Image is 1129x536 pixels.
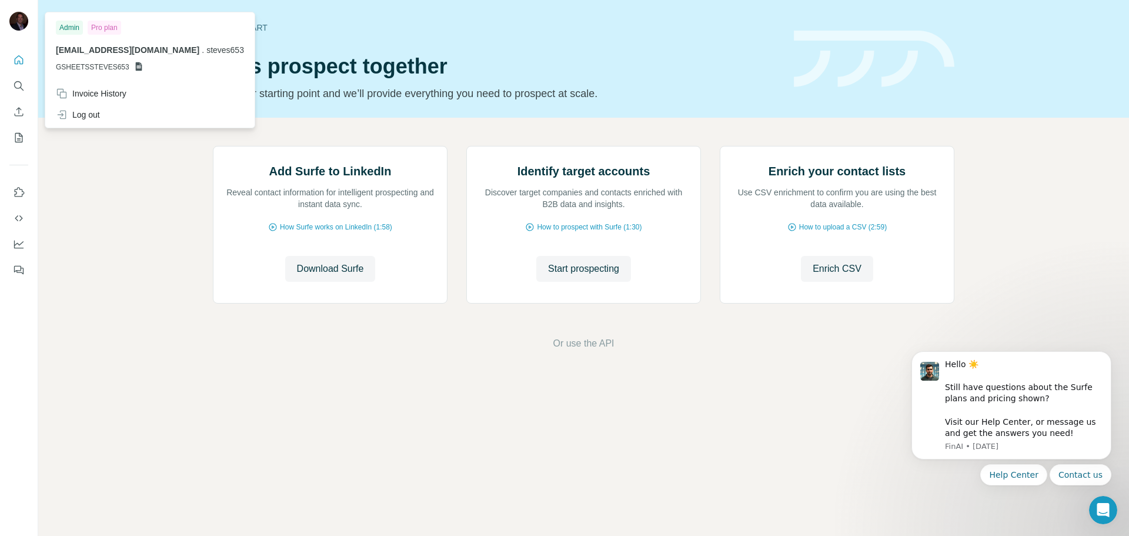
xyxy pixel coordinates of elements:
div: Log out [56,109,100,121]
button: Quick start [9,49,28,71]
span: Enrich CSV [813,262,861,276]
button: My lists [9,127,28,148]
h2: Add Surfe to LinkedIn [269,163,392,179]
span: Download Surfe [297,262,364,276]
span: . [202,45,204,55]
span: How Surfe works on LinkedIn (1:58) [280,222,392,232]
div: Invoice History [56,88,126,99]
p: Reveal contact information for intelligent prospecting and instant data sync. [225,187,435,210]
button: Use Surfe on LinkedIn [9,182,28,203]
div: Pro plan [88,21,121,35]
button: Enrich CSV [801,256,873,282]
p: Pick your starting point and we’ll provide everything you need to prospect at scale. [213,85,780,102]
iframe: Intercom live chat [1089,496,1117,524]
button: Feedback [9,259,28,281]
div: Quick start [213,22,780,34]
div: Admin [56,21,83,35]
button: Enrich CSV [9,101,28,122]
iframe: Intercom notifications message [894,334,1129,504]
span: Start prospecting [548,262,619,276]
span: GSHEETSSTEVES653 [56,62,129,72]
button: Or use the API [553,337,614,351]
img: banner [794,31,954,88]
button: Search [9,75,28,96]
button: Start prospecting [536,256,631,282]
span: [EMAIL_ADDRESS][DOMAIN_NAME] [56,45,199,55]
h2: Enrich your contact lists [769,163,906,179]
h1: Let’s prospect together [213,55,780,78]
p: Use CSV enrichment to confirm you are using the best data available. [732,187,942,210]
h2: Identify target accounts [517,163,650,179]
img: Avatar [9,12,28,31]
button: Download Surfe [285,256,376,282]
span: steves653 [206,45,244,55]
span: How to upload a CSV (2:59) [799,222,887,232]
button: Use Surfe API [9,208,28,229]
p: Discover target companies and contacts enriched with B2B data and insights. [479,187,689,210]
span: How to prospect with Surfe (1:30) [537,222,642,232]
button: Dashboard [9,234,28,255]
